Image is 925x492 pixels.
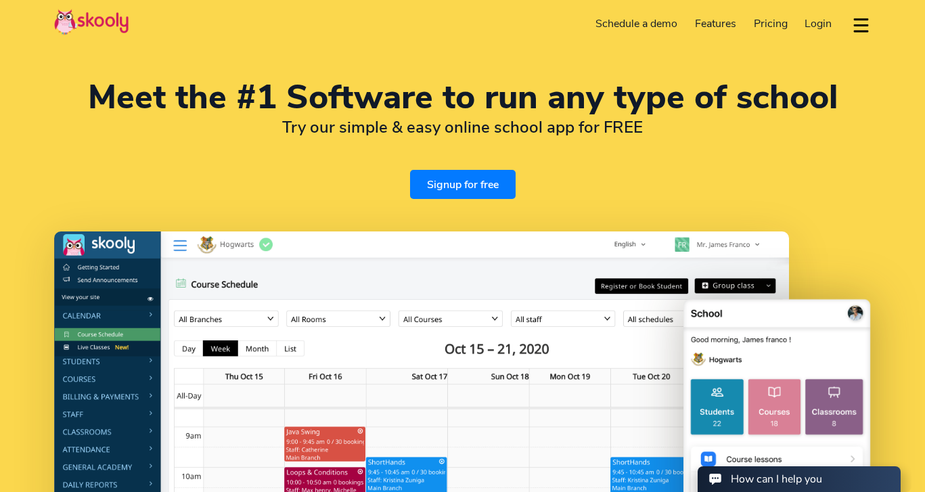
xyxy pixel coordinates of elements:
a: Signup for free [410,170,516,199]
a: Pricing [745,13,796,35]
a: Features [686,13,745,35]
button: dropdown menu [851,9,871,41]
h1: Meet the #1 Software to run any type of school [54,81,871,114]
span: Login [805,16,832,31]
h2: Try our simple & easy online school app for FREE [54,117,871,137]
a: Login [796,13,840,35]
a: Schedule a demo [587,13,687,35]
img: Skooly [54,9,129,35]
span: Pricing [754,16,788,31]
